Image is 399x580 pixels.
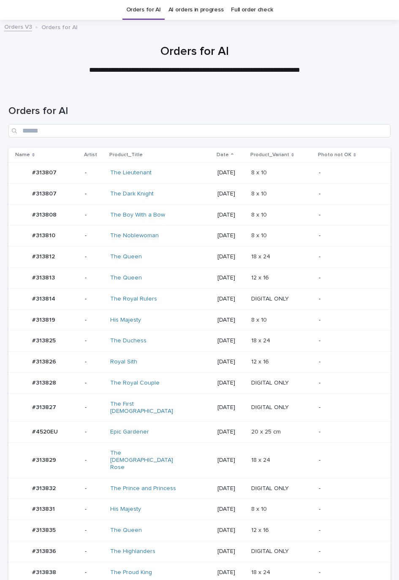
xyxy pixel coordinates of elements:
[110,190,154,198] a: The Dark Knight
[32,273,57,282] p: #313813
[251,315,269,324] p: 8 x 10
[85,569,103,576] p: -
[32,357,58,366] p: #313826
[217,211,244,219] p: [DATE]
[319,337,377,344] p: -
[85,548,103,555] p: -
[8,393,391,422] tr: #313827#313827 -The First [DEMOGRAPHIC_DATA] [DATE]DIGITAL ONLYDIGITAL ONLY -
[110,274,142,282] a: The Queen
[32,567,58,576] p: #313838
[251,210,269,219] p: 8 x 10
[85,527,103,534] p: -
[251,189,269,198] p: 8 x 10
[8,520,391,541] tr: #313835#313835 -The Queen [DATE]12 x 1612 x 16 -
[110,569,152,576] a: The Proud King
[251,252,272,260] p: 18 x 24
[8,204,391,225] tr: #313808#313808 -The Boy With a Bow [DATE]8 x 108 x 10 -
[319,317,377,324] p: -
[319,295,377,303] p: -
[110,428,149,436] a: Epic Gardener
[32,252,57,260] p: #313812
[217,485,244,492] p: [DATE]
[8,309,391,331] tr: #313819#313819 -His Majesty [DATE]8 x 108 x 10 -
[85,190,103,198] p: -
[110,450,181,471] a: The [DEMOGRAPHIC_DATA] Rose
[110,358,137,366] a: Royal Sith
[8,422,391,443] tr: #4520EU#4520EU -Epic Gardener [DATE]20 x 25 cm20 x 25 cm -
[217,253,244,260] p: [DATE]
[85,295,103,303] p: -
[8,45,381,59] h1: Orders for AI
[251,294,290,303] p: DIGITAL ONLY
[250,150,289,160] p: Product_Variant
[8,225,391,247] tr: #313810#313810 -The Noblewoman [DATE]8 x 108 x 10 -
[217,428,244,436] p: [DATE]
[251,230,269,239] p: 8 x 10
[251,483,290,492] p: DIGITAL ONLY
[319,190,377,198] p: -
[8,331,391,352] tr: #313825#313825 -The Duchess [DATE]18 x 2418 x 24 -
[32,168,58,176] p: #313807
[319,253,377,260] p: -
[110,317,141,324] a: His Majesty
[319,358,377,366] p: -
[15,150,30,160] p: Name
[217,548,244,555] p: [DATE]
[217,527,244,534] p: [DATE]
[8,124,391,138] input: Search
[251,504,269,513] p: 8 x 10
[85,211,103,219] p: -
[251,525,271,534] p: 12 x 16
[8,372,391,393] tr: #313828#313828 -The Royal Couple [DATE]DIGITAL ONLYDIGITAL ONLY -
[110,337,147,344] a: The Duchess
[217,506,244,513] p: [DATE]
[8,352,391,373] tr: #313826#313826 -Royal Sith [DATE]12 x 1612 x 16 -
[110,379,160,387] a: The Royal Couple
[319,404,377,411] p: -
[319,232,377,239] p: -
[319,485,377,492] p: -
[32,525,57,534] p: #313835
[32,294,57,303] p: #313814
[319,428,377,436] p: -
[85,457,103,464] p: -
[8,478,391,499] tr: #313832#313832 -The Prince and Princess [DATE]DIGITAL ONLYDIGITAL ONLY -
[251,546,290,555] p: DIGITAL ONLY
[32,189,58,198] p: #313807
[217,190,244,198] p: [DATE]
[251,378,290,387] p: DIGITAL ONLY
[319,457,377,464] p: -
[217,295,244,303] p: [DATE]
[251,455,272,464] p: 18 x 24
[85,317,103,324] p: -
[110,253,142,260] a: The Queen
[217,404,244,411] p: [DATE]
[85,337,103,344] p: -
[4,22,32,31] a: Orders V3
[8,443,391,478] tr: #313829#313829 -The [DEMOGRAPHIC_DATA] Rose [DATE]18 x 2418 x 24 -
[32,230,57,239] p: #313810
[32,336,57,344] p: #313825
[110,211,165,219] a: The Boy With a Bow
[319,379,377,387] p: -
[110,232,159,239] a: The Noblewoman
[319,569,377,576] p: -
[251,336,272,344] p: 18 x 24
[32,378,58,387] p: #313828
[85,379,103,387] p: -
[319,274,377,282] p: -
[251,168,269,176] p: 8 x 10
[32,402,58,411] p: #313827
[32,504,57,513] p: #313831
[85,358,103,366] p: -
[85,169,103,176] p: -
[41,22,78,31] p: Orders for AI
[318,150,351,160] p: Photo not OK
[251,427,282,436] p: 20 x 25 cm
[32,210,58,219] p: #313808
[8,288,391,309] tr: #313814#313814 -The Royal Rulers [DATE]DIGITAL ONLYDIGITAL ONLY -
[110,401,181,415] a: The First [DEMOGRAPHIC_DATA]
[85,404,103,411] p: -
[217,232,244,239] p: [DATE]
